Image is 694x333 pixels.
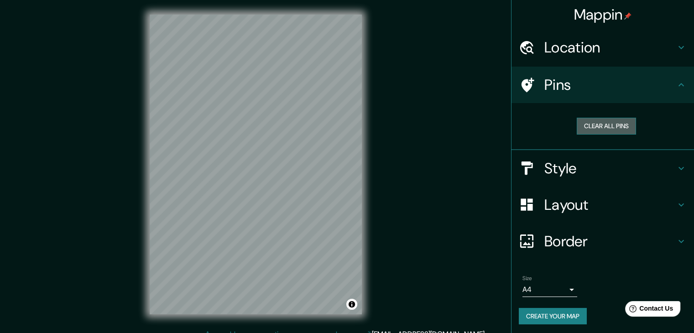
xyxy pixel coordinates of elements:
div: Location [511,29,694,66]
label: Size [522,274,532,282]
button: Toggle attribution [346,299,357,310]
h4: Mappin [574,5,632,24]
iframe: Help widget launcher [613,297,684,323]
img: pin-icon.png [624,12,631,20]
div: Layout [511,187,694,223]
h4: Layout [544,196,676,214]
div: A4 [522,282,577,297]
h4: Location [544,38,676,57]
h4: Border [544,232,676,250]
div: Pins [511,67,694,103]
div: Border [511,223,694,260]
h4: Pins [544,76,676,94]
button: Create your map [519,308,587,325]
button: Clear all pins [577,118,636,135]
h4: Style [544,159,676,177]
div: Style [511,150,694,187]
canvas: Map [150,15,362,314]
